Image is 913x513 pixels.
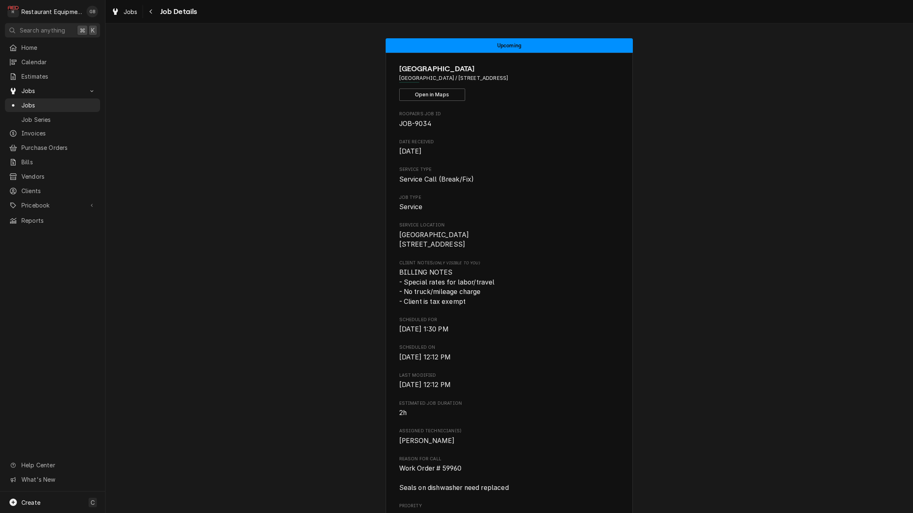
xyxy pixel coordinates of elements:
span: What's New [21,475,95,484]
span: Home [21,43,96,52]
span: Last Modified [399,372,620,379]
span: Name [399,63,620,75]
div: Service Type [399,166,620,184]
span: [DATE] 12:12 PM [399,353,451,361]
span: Date Received [399,147,620,156]
span: [DATE] 12:12 PM [399,381,451,389]
span: (Only Visible to You) [433,261,480,265]
span: Service Location [399,230,620,250]
span: Reason For Call [399,464,620,493]
span: Pricebook [21,201,84,210]
button: Navigate back [145,5,158,18]
span: Reports [21,216,96,225]
span: Scheduled For [399,324,620,334]
a: Vendors [5,170,100,183]
div: Restaurant Equipment Diagnostics [21,7,82,16]
span: Help Center [21,461,95,469]
span: BILLING NOTES - Special rates for labor/travel - No truck/mileage charge - Client is tax exempt [399,268,495,305]
button: Search anything⌘K [5,23,100,37]
div: Scheduled On [399,344,620,362]
span: Service Call (Break/Fix) [399,175,474,183]
a: Job Series [5,113,100,126]
span: Vendors [21,172,96,181]
a: Calendar [5,55,100,69]
span: Scheduled On [399,344,620,351]
div: Gary Beaver's Avatar [87,6,98,17]
div: Status [386,38,633,53]
div: Restaurant Equipment Diagnostics's Avatar [7,6,19,17]
span: [PERSON_NAME] [399,437,455,445]
span: Job Details [158,6,197,17]
div: Roopairs Job ID [399,111,620,128]
span: Purchase Orders [21,143,96,152]
span: Service Type [399,175,620,184]
span: Job Type [399,194,620,201]
span: Jobs [21,101,96,110]
span: Create [21,499,40,506]
a: Reports [5,214,100,227]
a: Invoices [5,126,100,140]
span: C [91,498,95,507]
span: Invoices [21,129,96,138]
span: Last Modified [399,380,620,390]
a: Estimates [5,70,100,83]
div: Scheduled For [399,317,620,334]
a: Jobs [108,5,141,19]
span: Bills [21,158,96,166]
div: [object Object] [399,260,620,307]
span: JOB-9034 [399,120,431,128]
span: Service Type [399,166,620,173]
div: GB [87,6,98,17]
a: Purchase Orders [5,141,100,154]
span: K [91,26,95,35]
a: Go to What's New [5,473,100,486]
span: Search anything [20,26,65,35]
span: Date Received [399,139,620,145]
span: Reason For Call [399,456,620,462]
span: Job Series [21,115,96,124]
a: Go to Jobs [5,84,100,98]
span: Estimates [21,72,96,81]
div: Reason For Call [399,456,620,493]
div: Job Type [399,194,620,212]
div: Service Location [399,222,620,250]
span: Priority [399,503,620,509]
span: Roopairs Job ID [399,111,620,117]
span: Calendar [21,58,96,66]
span: Estimated Job Duration [399,408,620,418]
div: Last Modified [399,372,620,390]
span: [object Object] [399,268,620,307]
div: Client Information [399,63,620,101]
span: Estimated Job Duration [399,400,620,407]
a: Jobs [5,98,100,112]
span: Address [399,75,620,82]
span: Jobs [21,86,84,95]
a: Bills [5,155,100,169]
div: Date Received [399,139,620,156]
span: Service Location [399,222,620,229]
span: Jobs [124,7,138,16]
span: Service [399,203,423,211]
a: Go to Pricebook [5,198,100,212]
div: Assigned Technician(s) [399,428,620,445]
a: Clients [5,184,100,198]
span: Scheduled On [399,352,620,362]
div: Estimated Job Duration [399,400,620,418]
span: Client Notes [399,260,620,266]
span: 2h [399,409,407,417]
span: Roopairs Job ID [399,119,620,129]
span: Clients [21,187,96,195]
span: [DATE] [399,147,422,155]
span: [GEOGRAPHIC_DATA] [STREET_ADDRESS] [399,231,469,249]
span: ⌘ [80,26,85,35]
span: Assigned Technician(s) [399,436,620,446]
span: Job Type [399,202,620,212]
button: Open in Maps [399,89,465,101]
span: Scheduled For [399,317,620,323]
span: Upcoming [497,43,521,48]
a: Home [5,41,100,54]
a: Go to Help Center [5,458,100,472]
span: Work Order # 59960 Seals on dishwasher need replaced [399,464,509,492]
div: R [7,6,19,17]
span: Assigned Technician(s) [399,428,620,434]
